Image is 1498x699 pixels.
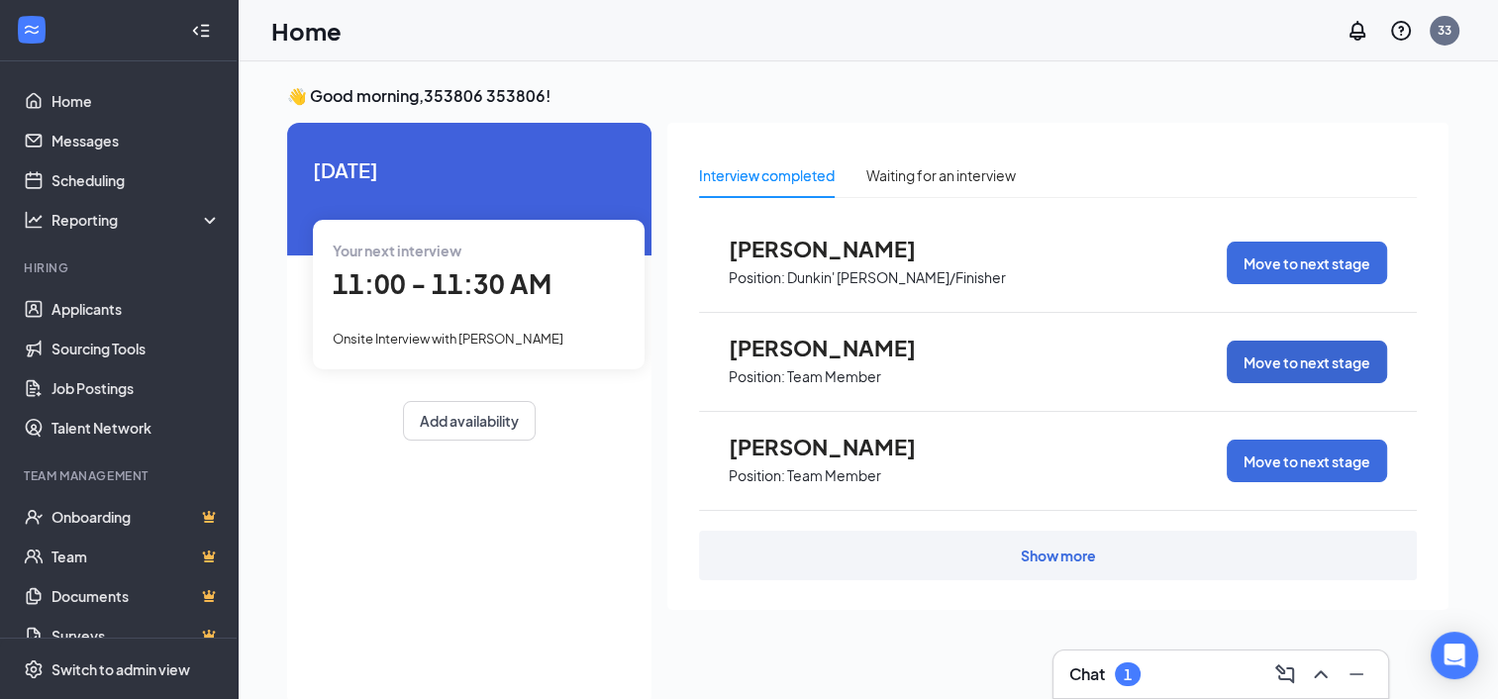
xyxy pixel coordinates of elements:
p: Team Member [787,466,881,485]
button: Minimize [1341,658,1372,690]
div: Open Intercom Messenger [1431,632,1478,679]
button: Add availability [403,401,536,441]
span: 11:00 - 11:30 AM [333,267,551,300]
svg: Notifications [1346,19,1369,43]
button: ComposeMessage [1269,658,1301,690]
p: Team Member [787,367,881,386]
button: Move to next stage [1227,440,1387,482]
svg: ComposeMessage [1273,662,1297,686]
p: Dunkin' [PERSON_NAME]/Finisher [787,268,1006,287]
svg: WorkstreamLogo [22,20,42,40]
div: 1 [1124,666,1132,683]
div: Interview completed [699,164,835,186]
a: Sourcing Tools [51,329,221,368]
h3: 👋 Good morning, 353806 353806 ! [287,85,1448,107]
button: Move to next stage [1227,242,1387,284]
div: Show more [1021,546,1096,565]
h1: Home [271,14,342,48]
button: ChevronUp [1305,658,1337,690]
svg: Minimize [1345,662,1368,686]
span: [PERSON_NAME] [729,335,947,360]
svg: Collapse [191,21,211,41]
a: Home [51,81,221,121]
svg: QuestionInfo [1389,19,1413,43]
div: Reporting [51,210,222,230]
div: Switch to admin view [51,659,190,679]
a: Job Postings [51,368,221,408]
span: Your next interview [333,242,461,259]
svg: Analysis [24,210,44,230]
a: DocumentsCrown [51,576,221,616]
span: Onsite Interview with [PERSON_NAME] [333,331,563,347]
a: SurveysCrown [51,616,221,655]
a: Applicants [51,289,221,329]
div: 33 [1438,22,1451,39]
svg: ChevronUp [1309,662,1333,686]
button: Move to next stage [1227,341,1387,383]
div: Waiting for an interview [866,164,1016,186]
svg: Settings [24,659,44,679]
a: Scheduling [51,160,221,200]
p: Position: [729,367,785,386]
span: [PERSON_NAME] [729,236,947,261]
span: [DATE] [313,154,626,185]
a: TeamCrown [51,537,221,576]
a: Talent Network [51,408,221,448]
span: [PERSON_NAME] [729,434,947,459]
a: Messages [51,121,221,160]
div: Hiring [24,259,217,276]
a: OnboardingCrown [51,497,221,537]
p: Position: [729,268,785,287]
div: Team Management [24,467,217,484]
h3: Chat [1069,663,1105,685]
p: Position: [729,466,785,485]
